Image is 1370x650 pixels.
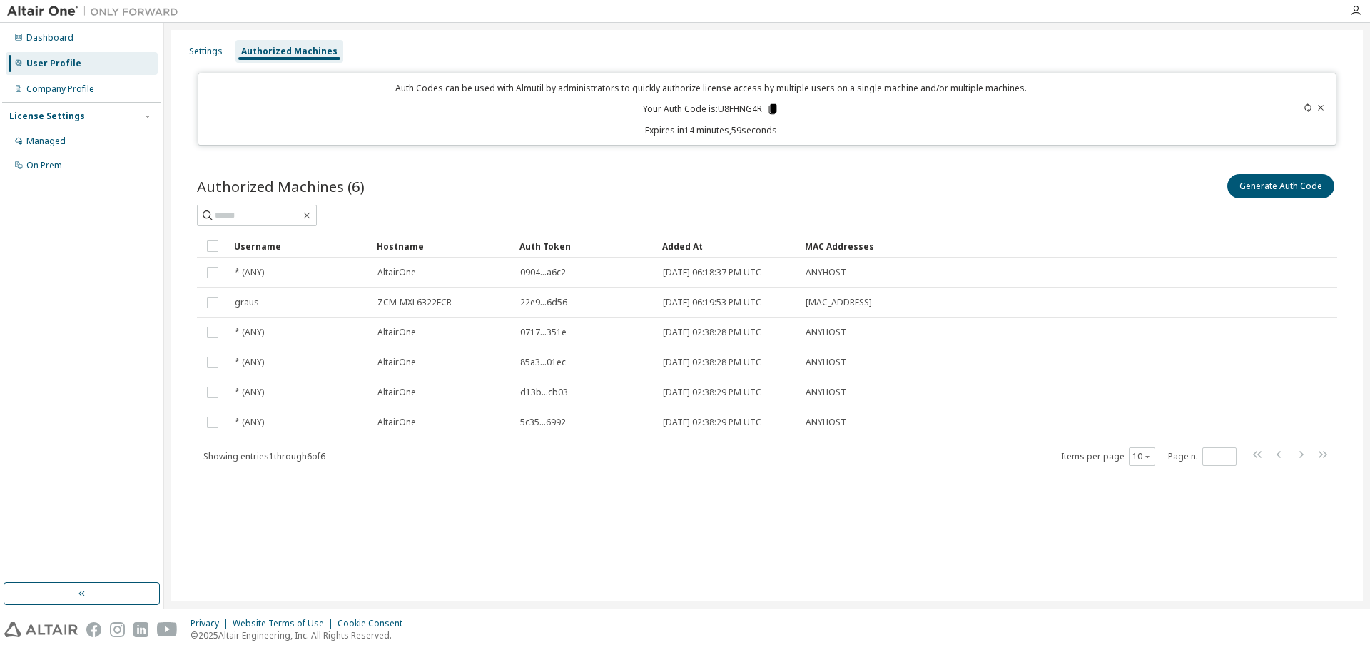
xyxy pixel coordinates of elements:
img: instagram.svg [110,622,125,637]
span: [DATE] 02:38:29 PM UTC [663,417,761,428]
span: ANYHOST [806,327,846,338]
div: Authorized Machines [241,46,338,57]
div: Privacy [191,618,233,629]
span: Authorized Machines (6) [197,176,365,196]
span: * (ANY) [235,387,264,398]
span: 22e9...6d56 [520,297,567,308]
span: AltairOne [377,327,416,338]
div: Company Profile [26,83,94,95]
button: 10 [1132,451,1152,462]
span: Items per page [1061,447,1155,466]
span: ANYHOST [806,417,846,428]
img: youtube.svg [157,622,178,637]
span: * (ANY) [235,417,264,428]
p: Auth Codes can be used with Almutil by administrators to quickly authorize license access by mult... [207,82,1216,94]
span: AltairOne [377,357,416,368]
div: Website Terms of Use [233,618,338,629]
span: AltairOne [377,267,416,278]
span: * (ANY) [235,357,264,368]
button: Generate Auth Code [1227,174,1334,198]
div: User Profile [26,58,81,69]
p: Expires in 14 minutes, 59 seconds [207,124,1216,136]
div: MAC Addresses [805,235,1187,258]
span: ANYHOST [806,387,846,398]
div: Auth Token [519,235,651,258]
div: Added At [662,235,793,258]
span: d13b...cb03 [520,387,568,398]
img: altair_logo.svg [4,622,78,637]
span: 85a3...01ec [520,357,566,368]
div: Hostname [377,235,508,258]
img: linkedin.svg [133,622,148,637]
div: On Prem [26,160,62,171]
p: © 2025 Altair Engineering, Inc. All Rights Reserved. [191,629,411,641]
span: * (ANY) [235,267,264,278]
span: [DATE] 02:38:28 PM UTC [663,327,761,338]
span: AltairOne [377,417,416,428]
span: [DATE] 02:38:29 PM UTC [663,387,761,398]
span: 0717...351e [520,327,567,338]
span: [DATE] 02:38:28 PM UTC [663,357,761,368]
span: ZCM-MXL6322FCR [377,297,452,308]
div: Username [234,235,365,258]
img: facebook.svg [86,622,101,637]
span: ANYHOST [806,267,846,278]
div: Managed [26,136,66,147]
span: AltairOne [377,387,416,398]
img: Altair One [7,4,186,19]
span: ANYHOST [806,357,846,368]
span: [DATE] 06:18:37 PM UTC [663,267,761,278]
span: 0904...a6c2 [520,267,566,278]
span: Showing entries 1 through 6 of 6 [203,450,325,462]
div: License Settings [9,111,85,122]
span: [MAC_ADDRESS] [806,297,872,308]
span: [DATE] 06:19:53 PM UTC [663,297,761,308]
span: graus [235,297,259,308]
span: 5c35...6992 [520,417,566,428]
div: Settings [189,46,223,57]
div: Dashboard [26,32,73,44]
span: * (ANY) [235,327,264,338]
span: Page n. [1168,447,1237,466]
div: Cookie Consent [338,618,411,629]
p: Your Auth Code is: U8FHNG4R [643,103,779,116]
